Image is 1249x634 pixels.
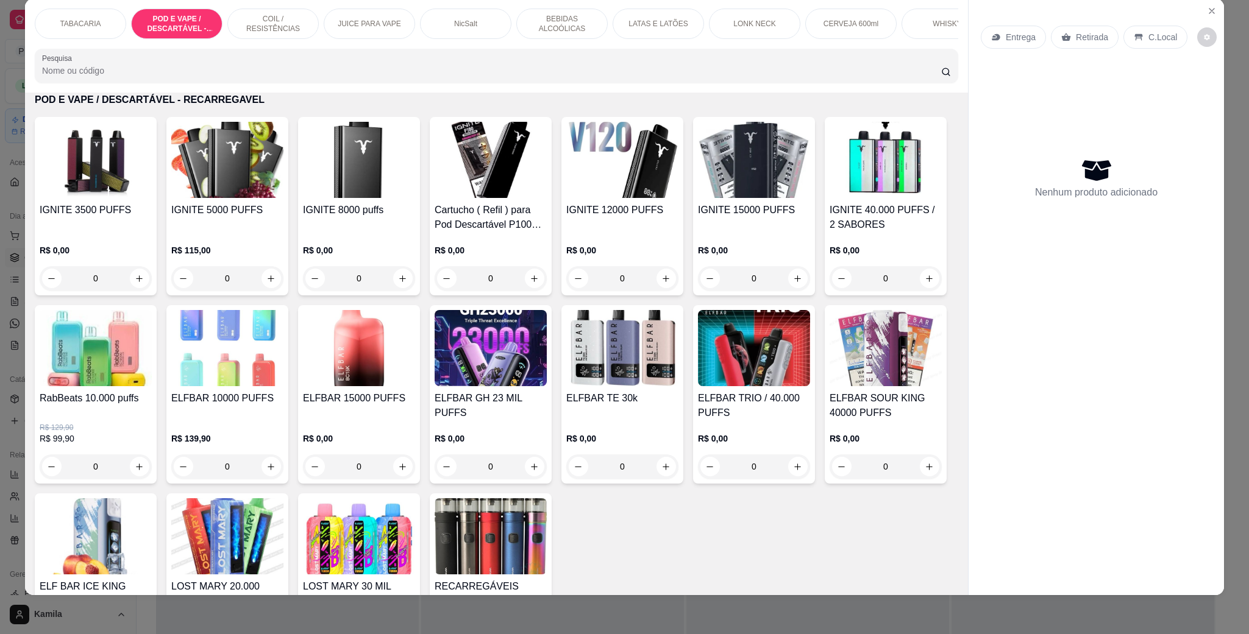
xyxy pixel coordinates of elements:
[1076,31,1108,43] p: Retirada
[303,310,415,386] img: product-image
[40,244,152,256] p: R$ 0,00
[141,14,212,33] p: POD E VAPE / DESCARTÁVEL - RECARREGAVEL
[303,122,415,198] img: product-image
[435,498,547,574] img: product-image
[698,203,810,217] h4: IGNITE 15000 PUFFS
[171,432,283,445] p: R$ 139,90
[303,244,415,256] p: R$ 0,00
[1035,185,1158,200] p: Nenhum produto adicionado
[303,203,415,217] h4: IGNITE 8000 puffs
[698,432,810,445] p: R$ 0,00
[303,498,415,574] img: product-image
[527,14,597,33] p: BEBIDAS ALCOÓLICAS
[698,310,810,386] img: product-image
[1197,27,1217,47] button: decrease-product-quantity
[303,432,415,445] p: R$ 0,00
[435,122,547,198] img: product-image
[40,310,152,386] img: product-image
[60,19,101,29] p: TABACARIA
[171,122,283,198] img: product-image
[1006,31,1036,43] p: Entrega
[566,310,678,386] img: product-image
[454,19,477,29] p: NicSalt
[830,391,942,420] h4: ELFBAR SOUR KING 40000 PUFFS
[171,391,283,406] h4: ELFBAR 10000 PUFFS
[933,19,961,29] p: WHISKY
[303,391,415,406] h4: ELFBAR 15000 PUFFS
[338,19,401,29] p: JUICE PARA VAPE
[566,391,678,406] h4: ELFBAR TE 30k
[566,432,678,445] p: R$ 0,00
[733,19,775,29] p: LONK NECK
[171,310,283,386] img: product-image
[1148,31,1177,43] p: C.Local
[171,203,283,217] h4: IGNITE 5000 PUFFS
[435,579,547,594] h4: RECARREGÁVEIS
[42,65,941,77] input: Pesquisa
[698,122,810,198] img: product-image
[435,203,547,232] h4: Cartucho ( Refil ) para Pod Descartável P100 Pró – Ignite – 10.000 Puffs
[40,122,152,198] img: product-image
[40,579,152,608] h4: ELF BAR ICE KING 40.000 PUFFS
[698,391,810,420] h4: ELFBAR TRIO / 40.000 PUFFS
[40,391,152,406] h4: RabBeats 10.000 puffs
[171,244,283,256] p: R$ 115,00
[435,432,547,445] p: R$ 0,00
[238,14,308,33] p: COIL / RESISTÊNCIAS
[566,244,678,256] p: R$ 0,00
[824,19,879,29] p: CERVEJA 600ml
[1202,1,1222,21] button: Close
[40,203,152,217] h4: IGNITE 3500 PUFFS
[830,203,942,232] h4: IGNITE 40.000 PUFFS / 2 SABORES
[628,19,688,29] p: LATAS E LATÕES
[830,310,942,386] img: product-image
[698,244,810,256] p: R$ 0,00
[830,122,942,198] img: product-image
[171,498,283,574] img: product-image
[435,310,547,386] img: product-image
[830,244,942,256] p: R$ 0,00
[35,93,958,107] p: POD E VAPE / DESCARTÁVEL - RECARREGAVEL
[830,432,942,445] p: R$ 0,00
[171,579,283,608] h4: LOST MARY 20.000 PUFFS
[40,498,152,574] img: product-image
[566,203,678,217] h4: IGNITE 12000 PUFFS
[40,432,152,445] p: R$ 99,90
[435,391,547,420] h4: ELFBAR GH 23 MIL PUFFS
[303,579,415,608] h4: LOST MARY 30 MIL PUFFS
[435,244,547,256] p: R$ 0,00
[566,122,678,198] img: product-image
[40,423,152,432] p: R$ 129,90
[42,53,76,63] label: Pesquisa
